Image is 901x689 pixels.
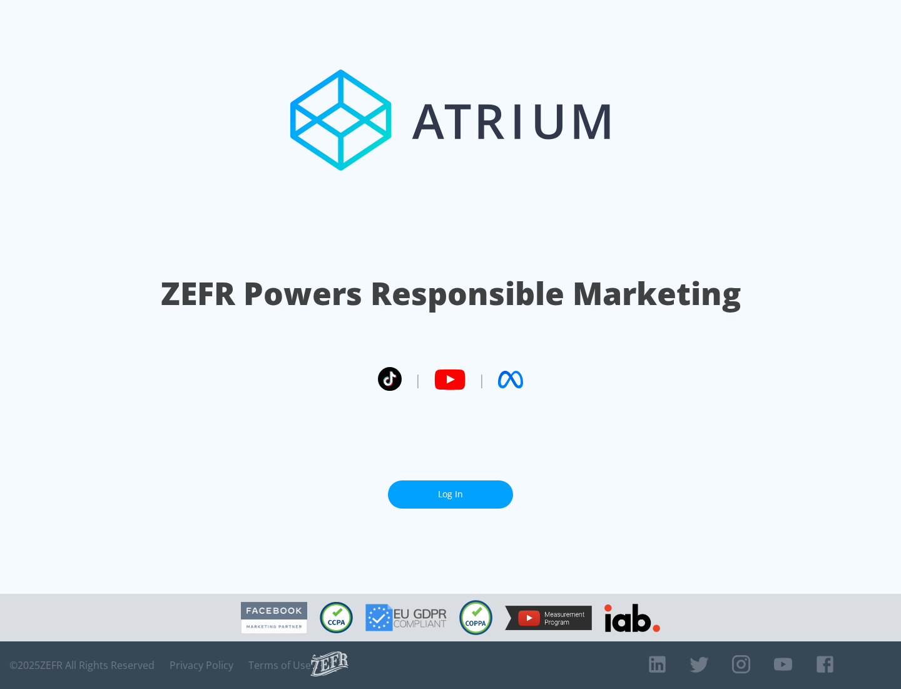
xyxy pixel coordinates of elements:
img: Facebook Marketing Partner [241,602,307,634]
img: COPPA Compliant [459,600,492,635]
a: Privacy Policy [170,659,233,671]
span: © 2025 ZEFR All Rights Reserved [9,659,155,671]
a: Terms of Use [248,659,311,671]
h1: ZEFR Powers Responsible Marketing [161,272,741,315]
img: CCPA Compliant [320,602,353,633]
img: IAB [604,604,660,632]
img: GDPR Compliant [365,604,447,631]
a: Log In [388,480,513,509]
img: YouTube Measurement Program [505,606,592,630]
span: | [478,370,486,389]
span: | [414,370,422,389]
